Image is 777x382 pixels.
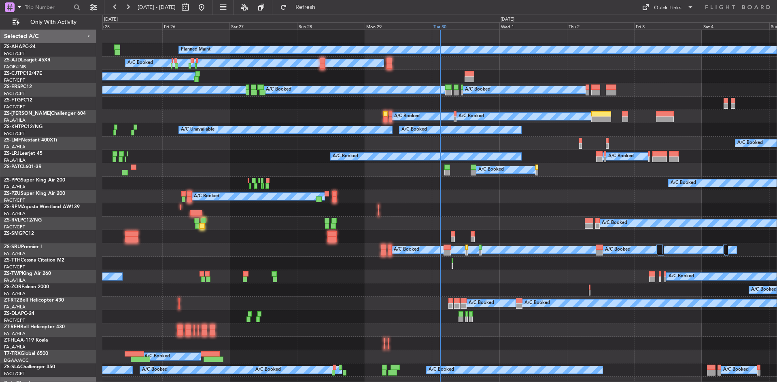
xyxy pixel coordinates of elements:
a: FACT/CPT [4,197,25,203]
span: ZS-TWP [4,271,22,276]
a: FACT/CPT [4,51,25,57]
div: A/C Unavailable [181,124,214,136]
span: ZS-PZU [4,191,21,196]
span: ZS-LMF [4,138,21,143]
a: FALA/HLA [4,344,25,350]
span: [DATE] - [DATE] [138,4,176,11]
div: A/C Booked [429,364,454,376]
div: A/C Booked [394,110,420,122]
a: FACT/CPT [4,317,25,323]
div: A/C Booked [751,284,777,296]
a: ZS-PZUSuper King Air 200 [4,191,65,196]
div: A/C Booked [144,350,170,363]
span: ZS-SMG [4,231,22,236]
div: A/C Booked [669,270,694,283]
div: A/C Booked [737,137,763,149]
div: A/C Booked [465,84,490,96]
div: A/C Booked [127,57,153,69]
a: ZS-KHTPC12/NG [4,125,42,129]
a: ZT-HLAA-119 Koala [4,338,48,343]
span: ZS-SLA [4,365,20,369]
a: ZS-RPMAgusta Westland AW139 [4,205,80,209]
a: ZS-LRJLearjet 45 [4,151,42,156]
span: Refresh [289,4,323,10]
a: ZS-[PERSON_NAME]Challenger 604 [4,111,86,116]
a: ZT-RTZBell Helicopter 430 [4,298,64,303]
a: DGAA/ACC [4,357,29,363]
span: Only With Activity [21,19,85,25]
button: Only With Activity [9,16,88,29]
a: FAOR/JNB [4,64,26,70]
a: FACT/CPT [4,224,25,230]
a: ZS-AJDLearjet 45XR [4,58,51,63]
div: A/C Booked [524,297,550,309]
a: ZS-FTGPC12 [4,98,32,103]
a: FACT/CPT [4,77,25,83]
div: A/C Booked [469,297,494,309]
a: ZS-ZORFalcon 2000 [4,285,49,289]
div: A/C Booked [459,110,484,122]
div: A/C Booked [602,217,627,229]
span: ZS-KHT [4,125,21,129]
a: FALA/HLA [4,277,25,283]
div: A/C Booked [142,364,168,376]
a: ZS-RVLPC12/NG [4,218,42,223]
a: ZS-SMGPC12 [4,231,34,236]
div: A/C Booked [255,364,281,376]
span: ZS-TTH [4,258,21,263]
span: ZS-AHA [4,44,22,49]
div: Thu 25 [95,22,162,30]
span: ZS-CJT [4,71,20,76]
a: ZS-PPGSuper King Air 200 [4,178,65,183]
span: ZT-HLA [4,338,20,343]
span: ZS-LRJ [4,151,19,156]
span: ZS-[PERSON_NAME] [4,111,51,116]
div: A/C Booked [394,244,419,256]
div: A/C Booked [194,190,219,203]
a: FALA/HLA [4,157,25,163]
a: FALA/HLA [4,144,25,150]
a: ZS-SLAChallenger 350 [4,365,55,369]
span: ZS-ZOR [4,285,21,289]
a: ZS-SRUPremier I [4,245,42,249]
div: A/C Booked [608,150,634,163]
div: Thu 2 [567,22,635,30]
div: Sun 28 [297,22,365,30]
a: FALA/HLA [4,304,25,310]
div: Mon 29 [365,22,432,30]
span: ZS-PAT [4,165,20,169]
a: ZS-PATCL601-3R [4,165,42,169]
a: ZS-CJTPC12/47E [4,71,42,76]
span: ZS-SRU [4,245,21,249]
div: Sat 27 [229,22,297,30]
a: T7-TRXGlobal 6500 [4,351,48,356]
a: FALA/HLA [4,117,25,123]
div: [DATE] [104,16,118,23]
div: Planned Maint [181,44,210,56]
a: FALA/HLA [4,331,25,337]
a: ZS-AHAPC-24 [4,44,36,49]
div: Sat 4 [702,22,769,30]
button: Quick Links [638,1,698,14]
div: A/C Booked [723,364,749,376]
span: ZS-RVL [4,218,20,223]
div: A/C Booked [333,150,358,163]
a: FACT/CPT [4,104,25,110]
div: A/C Booked [605,244,631,256]
a: ZT-REHBell Helicopter 430 [4,325,65,329]
div: Tue 30 [432,22,499,30]
a: ZS-DLAPC-24 [4,311,34,316]
span: ZS-DLA [4,311,21,316]
a: ZS-TTHCessna Citation M2 [4,258,64,263]
a: FALA/HLA [4,184,25,190]
span: ZS-RPM [4,205,22,209]
div: A/C Booked [671,177,696,189]
div: Quick Links [654,4,681,12]
a: ZS-ERSPC12 [4,84,32,89]
span: T7-TRX [4,351,21,356]
a: FALA/HLA [4,211,25,217]
a: FACT/CPT [4,131,25,137]
span: ZS-AJD [4,58,21,63]
div: A/C Booked [478,164,504,176]
div: Fri 26 [162,22,230,30]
